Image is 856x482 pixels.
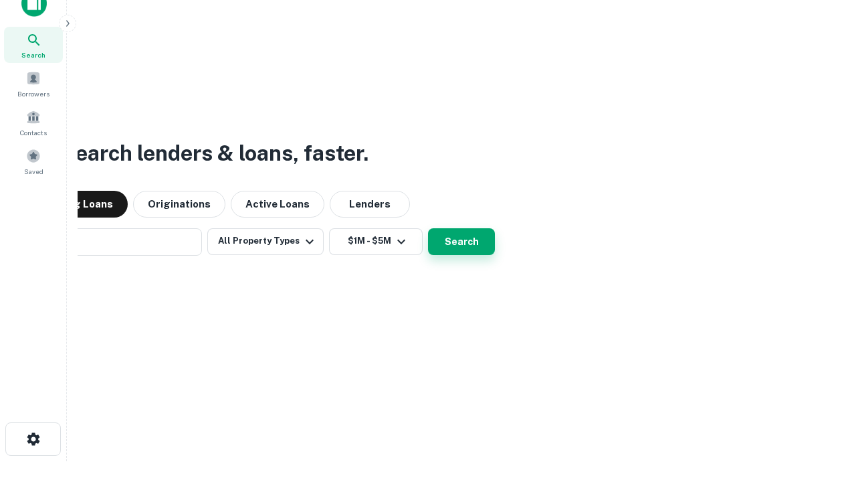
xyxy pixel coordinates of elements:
[330,191,410,218] button: Lenders
[207,228,324,255] button: All Property Types
[4,27,63,63] a: Search
[231,191,324,218] button: Active Loans
[21,50,45,60] span: Search
[20,127,47,138] span: Contacts
[17,88,49,99] span: Borrowers
[4,143,63,179] a: Saved
[428,228,495,255] button: Search
[4,66,63,102] a: Borrowers
[4,104,63,141] a: Contacts
[24,166,43,177] span: Saved
[329,228,423,255] button: $1M - $5M
[133,191,225,218] button: Originations
[61,137,368,169] h3: Search lenders & loans, faster.
[789,375,856,439] iframe: Chat Widget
